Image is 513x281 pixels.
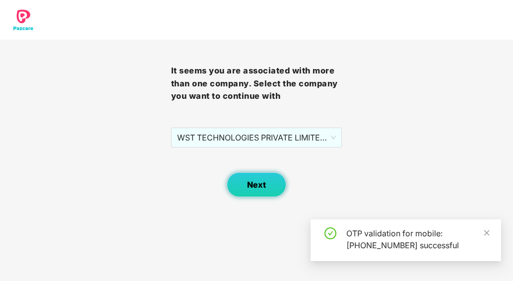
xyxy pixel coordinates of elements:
[346,227,489,251] div: OTP validation for mobile: [PHONE_NUMBER] successful
[171,65,342,103] h3: It seems you are associated with more than one company. Select the company you want to continue with
[227,172,286,197] button: Next
[177,128,336,147] span: WST TECHNOLOGIES PRIVATE LIMITED - WST/HR/5012 - ADMIN
[324,227,336,239] span: check-circle
[483,229,490,236] span: close
[247,180,266,190] span: Next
